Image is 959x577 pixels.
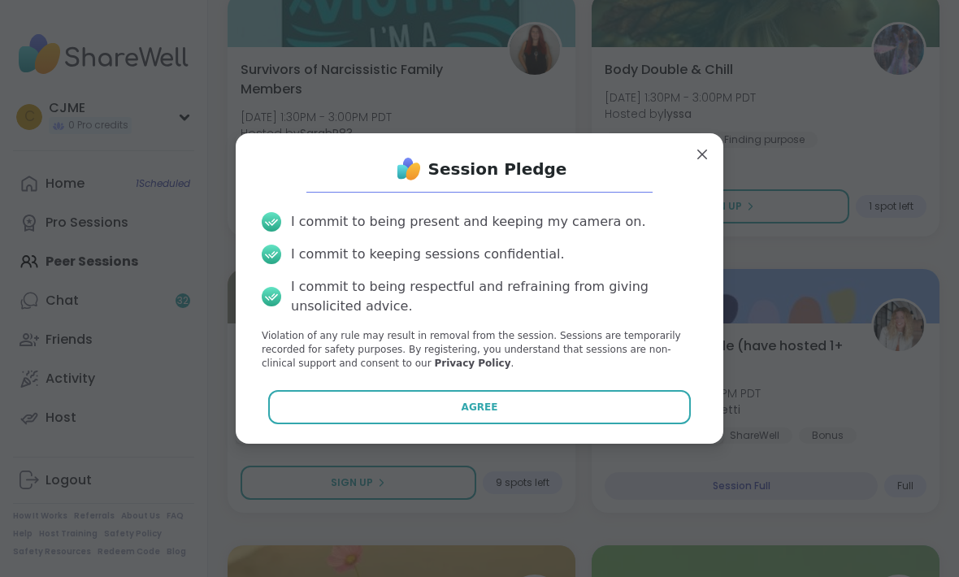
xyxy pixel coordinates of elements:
div: I commit to being respectful and refraining from giving unsolicited advice. [291,277,697,316]
span: Agree [462,400,498,414]
img: ShareWell Logo [393,153,425,185]
p: Violation of any rule may result in removal from the session. Sessions are temporarily recorded f... [262,329,697,370]
div: I commit to being present and keeping my camera on. [291,212,645,232]
a: Privacy Policy [434,358,510,369]
button: Agree [268,390,692,424]
h1: Session Pledge [428,158,567,180]
div: I commit to keeping sessions confidential. [291,245,565,264]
